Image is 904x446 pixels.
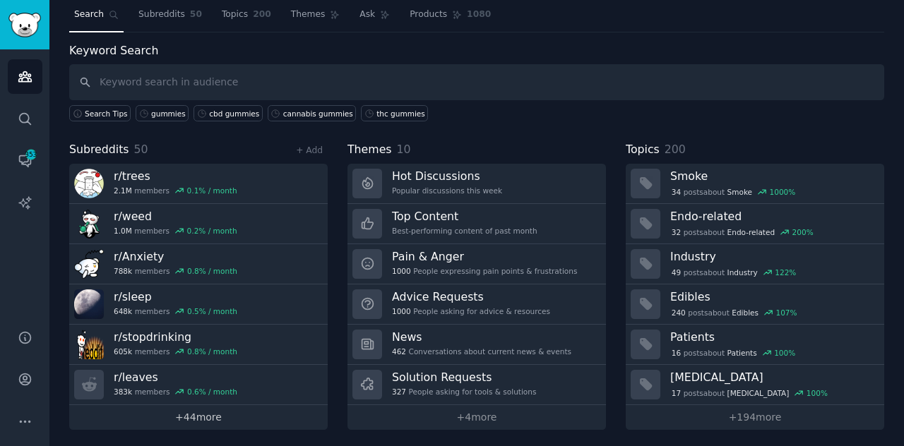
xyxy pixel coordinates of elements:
[670,226,814,239] div: post s about
[114,226,132,236] span: 1.0M
[69,405,328,430] a: +44more
[626,244,884,284] a: Industry49postsaboutIndustry122%
[114,186,237,195] div: members
[69,164,328,204] a: r/trees2.1Mmembers0.1% / month
[770,187,796,197] div: 1000 %
[626,141,660,159] span: Topics
[133,4,207,32] a: Subreddits50
[392,370,536,385] h3: Solution Requests
[114,306,237,316] div: members
[670,289,874,304] h3: Edibles
[774,348,795,358] div: 100 %
[392,387,406,397] span: 327
[347,204,606,244] a: Top ContentBest-performing content of past month
[672,388,681,398] span: 17
[626,284,884,325] a: Edibles240postsaboutEdibles107%
[670,209,874,224] h3: Endo-related
[69,4,124,32] a: Search
[626,204,884,244] a: Endo-related32postsaboutEndo-related200%
[727,187,752,197] span: Smoke
[187,226,237,236] div: 0.2 % / month
[283,109,353,119] div: cannabis gummies
[361,105,428,121] a: thc gummies
[392,209,537,224] h3: Top Content
[376,109,425,119] div: thc gummies
[727,267,758,277] span: Industry
[8,13,41,37] img: GummySearch logo
[114,306,132,316] span: 648k
[8,143,42,178] a: 353
[268,105,356,121] a: cannabis gummies
[69,64,884,100] input: Keyword search in audience
[114,249,237,264] h3: r/ Anxiety
[670,370,874,385] h3: [MEDICAL_DATA]
[253,8,271,21] span: 200
[74,209,104,239] img: weed
[626,164,884,204] a: Smoke34postsaboutSmoke1000%
[670,330,874,344] h3: Patients
[467,8,491,21] span: 1080
[392,266,577,276] div: People expressing pain points & frustrations
[114,186,132,195] span: 2.1M
[347,284,606,325] a: Advice Requests1000People asking for advice & resources
[74,249,104,279] img: Anxiety
[114,346,237,356] div: members
[727,388,790,398] span: [MEDICAL_DATA]
[69,365,328,405] a: r/leaves383kmembers0.6% / month
[69,141,129,159] span: Subreddits
[25,150,37,159] span: 353
[114,346,132,356] span: 605k
[114,370,237,385] h3: r/ leaves
[138,8,185,21] span: Subreddits
[727,348,757,358] span: Patients
[114,266,237,276] div: members
[392,330,571,344] h3: News
[296,145,323,155] a: + Add
[347,365,606,405] a: Solution Requests327People asking for tools & solutions
[776,308,797,318] div: 107 %
[347,164,606,204] a: Hot DiscussionsPopular discussions this week
[69,325,328,365] a: r/stopdrinking605kmembers0.8% / month
[187,266,237,276] div: 0.8 % / month
[792,227,814,237] div: 200 %
[665,143,686,156] span: 200
[69,44,158,57] label: Keyword Search
[392,266,411,276] span: 1000
[672,227,681,237] span: 32
[670,346,797,359] div: post s about
[359,8,375,21] span: Ask
[672,187,681,197] span: 34
[672,267,681,277] span: 49
[775,267,796,277] div: 122 %
[114,330,237,344] h3: r/ stopdrinking
[291,8,326,21] span: Themes
[670,169,874,183] h3: Smoke
[217,4,276,32] a: Topics200
[190,8,202,21] span: 50
[392,346,406,356] span: 462
[114,266,132,276] span: 788k
[114,209,237,224] h3: r/ weed
[347,325,606,365] a: News462Conversations about current news & events
[670,387,829,399] div: post s about
[134,143,148,156] span: 50
[114,289,237,304] h3: r/ sleep
[672,308,686,318] span: 240
[114,169,237,183] h3: r/ trees
[392,387,536,397] div: People asking for tools & solutions
[114,387,237,397] div: members
[286,4,345,32] a: Themes
[347,141,392,159] span: Themes
[136,105,189,121] a: gummies
[670,306,798,319] div: post s about
[69,284,328,325] a: r/sleep648kmembers0.5% / month
[187,186,237,195] div: 0.1 % / month
[347,244,606,284] a: Pain & Anger1000People expressing pain points & frustrations
[187,306,237,316] div: 0.5 % / month
[392,186,502,195] div: Popular discussions this week
[727,227,775,237] span: Endo-related
[410,8,447,21] span: Products
[670,266,797,279] div: post s about
[114,387,132,397] span: 383k
[114,226,237,236] div: members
